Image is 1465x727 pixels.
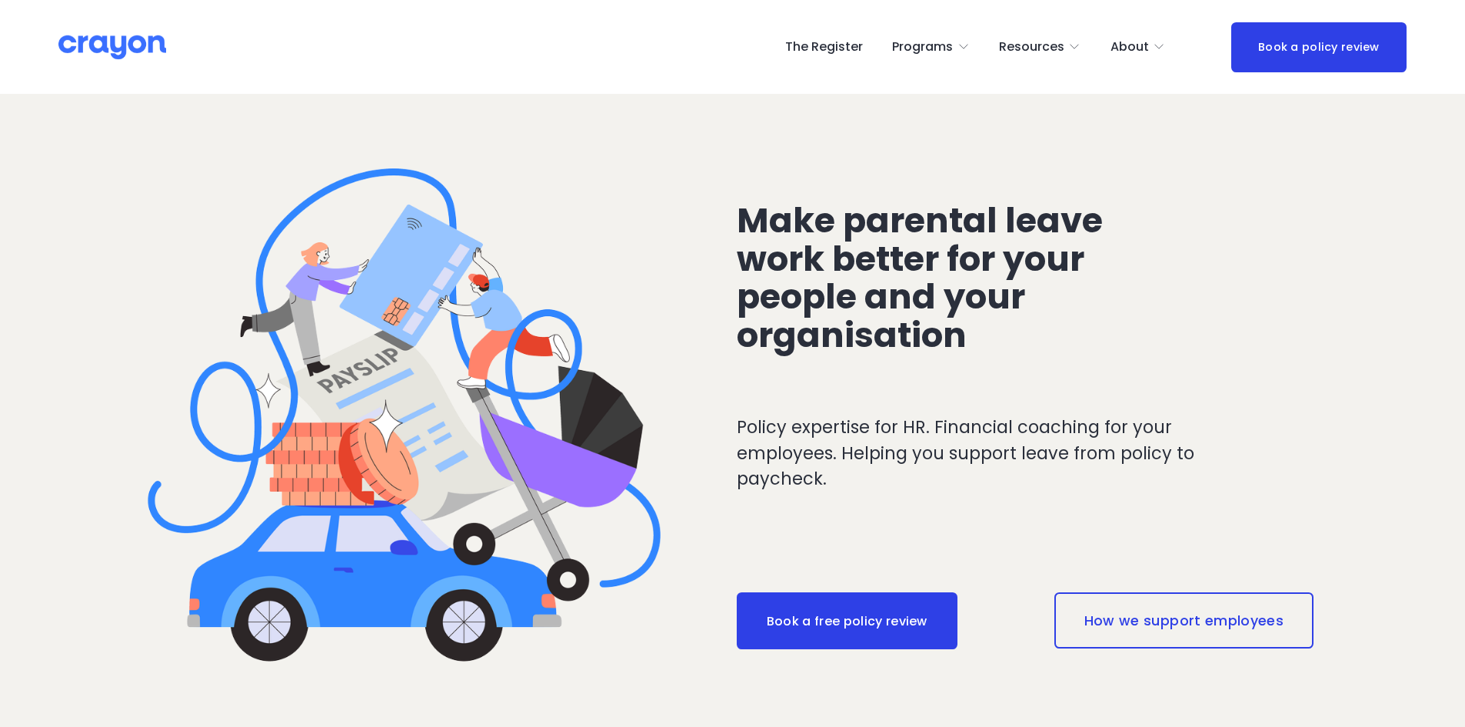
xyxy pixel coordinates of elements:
a: folder dropdown [892,35,970,59]
span: Resources [999,36,1064,58]
a: The Register [785,35,863,59]
img: Crayon [58,34,166,61]
a: Book a policy review [1231,22,1407,72]
span: About [1110,36,1149,58]
span: Make parental leave work better for your people and your organisation [737,196,1110,360]
a: folder dropdown [999,35,1081,59]
a: Book a free policy review [737,592,957,649]
span: Programs [892,36,953,58]
a: How we support employees [1054,592,1314,648]
a: folder dropdown [1110,35,1166,59]
p: Policy expertise for HR. Financial coaching for your employees. Helping you support leave from po... [737,415,1257,492]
